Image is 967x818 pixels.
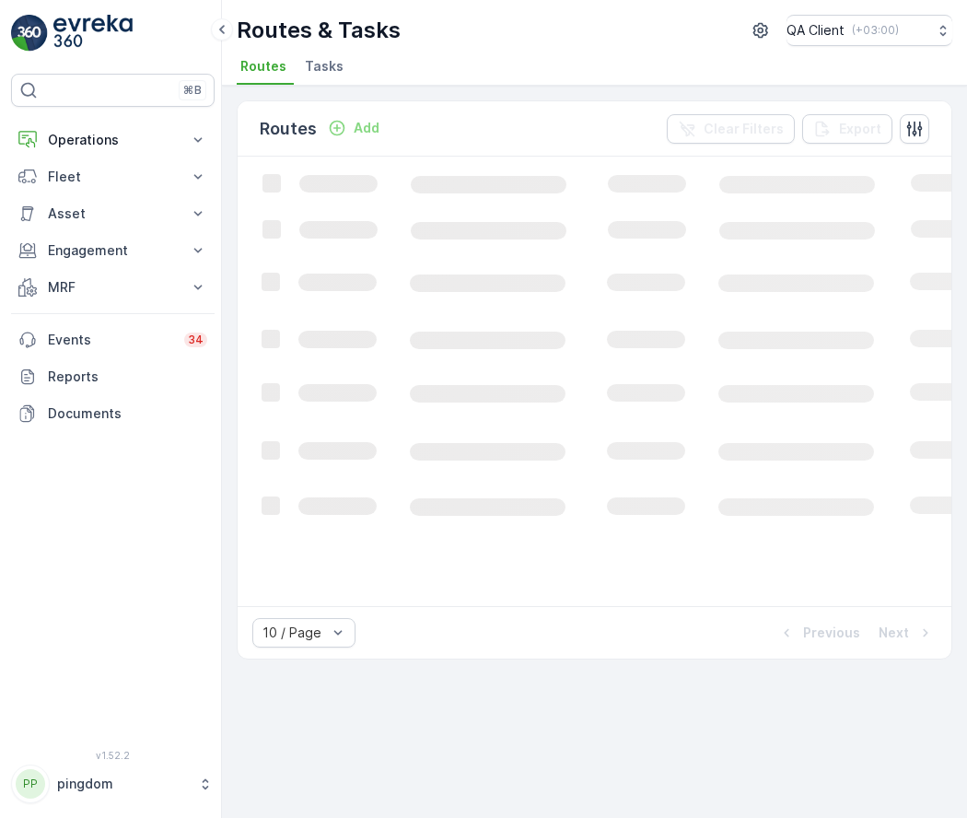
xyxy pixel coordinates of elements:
p: Reports [48,368,207,386]
button: Previous [775,622,862,644]
p: Next [879,624,909,642]
button: Asset [11,195,215,232]
p: Events [48,331,173,349]
button: Next [877,622,937,644]
p: pingdom [57,775,189,793]
p: 34 [188,333,204,347]
button: MRF [11,269,215,306]
div: PP [16,769,45,799]
p: Engagement [48,241,178,260]
span: Routes [240,57,286,76]
span: Tasks [305,57,344,76]
p: Clear Filters [704,120,784,138]
p: Fleet [48,168,178,186]
a: Reports [11,358,215,395]
button: Fleet [11,158,215,195]
p: Asset [48,204,178,223]
img: logo [11,15,48,52]
p: ⌘B [183,83,202,98]
a: Events34 [11,321,215,358]
p: Export [839,120,881,138]
p: Add [354,119,379,137]
p: Operations [48,131,178,149]
button: PPpingdom [11,765,215,803]
button: Operations [11,122,215,158]
button: Add [320,117,387,139]
p: Routes [260,116,317,142]
p: QA Client [786,21,845,40]
button: QA Client(+03:00) [786,15,952,46]
span: v 1.52.2 [11,750,215,761]
p: Routes & Tasks [237,16,401,45]
a: Documents [11,395,215,432]
p: Documents [48,404,207,423]
button: Engagement [11,232,215,269]
p: Previous [803,624,860,642]
p: ( +03:00 ) [852,23,899,38]
img: logo_light-DOdMpM7g.png [53,15,133,52]
p: MRF [48,278,178,297]
button: Export [802,114,892,144]
button: Clear Filters [667,114,795,144]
